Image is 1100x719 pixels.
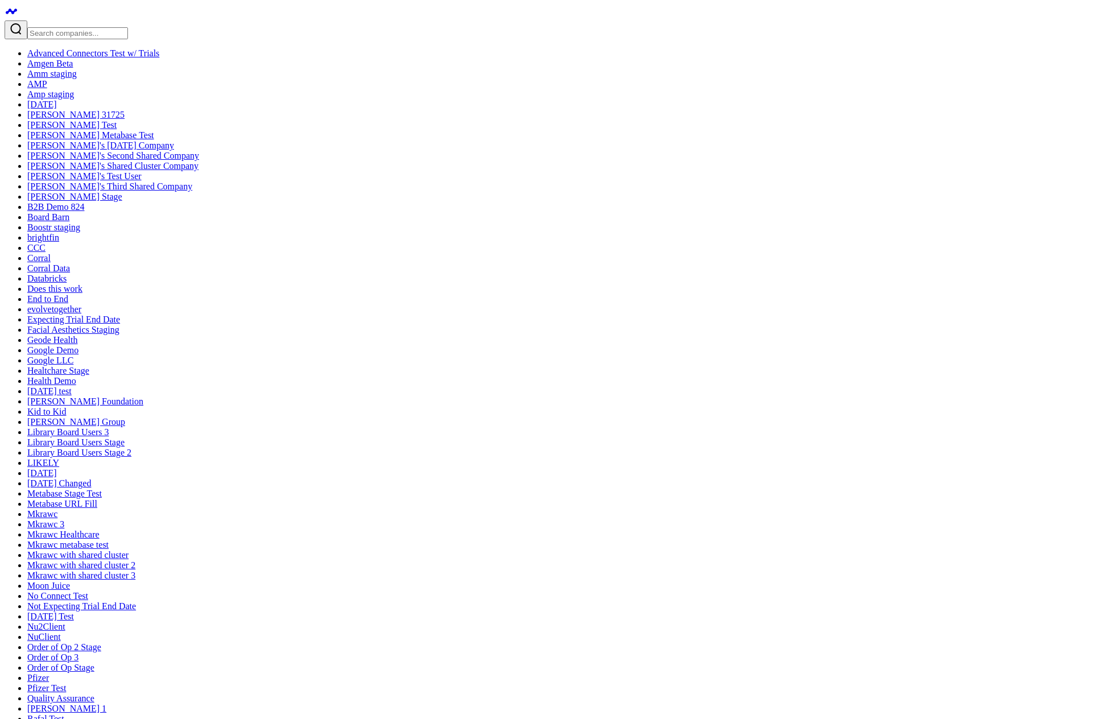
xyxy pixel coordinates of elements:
a: Does this work [27,284,82,294]
a: Order of Op 3 [27,652,78,662]
a: Geode Health [27,335,77,345]
a: Mkrawc Healthcare [27,530,100,539]
a: [PERSON_NAME]'s [DATE] Company [27,141,174,150]
a: Pfizer Test [27,683,66,693]
a: Google LLC [27,356,73,365]
a: Not Expecting Trial End Date [27,601,136,611]
a: End to End [27,294,68,304]
a: Databricks [27,274,67,283]
a: No Connect Test [27,591,88,601]
a: [PERSON_NAME] 31725 [27,110,125,119]
a: [PERSON_NAME]'s Third Shared Company [27,181,192,191]
a: Amp staging [27,89,74,99]
a: Moon Juice [27,581,70,590]
a: Mkrawc [27,509,57,519]
a: Library Board Users 3 [27,427,109,437]
a: B2B Demo 824 [27,202,84,212]
a: Google Demo [27,345,78,355]
a: Amm staging [27,69,77,78]
a: Corral [27,253,51,263]
input: Search companies input [27,27,128,39]
a: [DATE] test [27,386,72,396]
a: [DATE] Test [27,611,74,621]
a: [PERSON_NAME] 1 [27,704,106,713]
a: Amgen Beta [27,59,73,68]
a: Advanced Connectors Test w/ Trials [27,48,159,58]
a: [PERSON_NAME] Metabase Test [27,130,154,140]
a: evolvetogether [27,304,81,314]
button: Search companies button [5,20,27,39]
a: [PERSON_NAME] Group [27,417,125,427]
a: brightfin [27,233,59,242]
a: [DATE] [27,468,57,478]
a: Pfizer [27,673,49,683]
a: Quality Assurance [27,693,94,703]
a: [DATE] Changed [27,478,91,488]
a: Order of Op Stage [27,663,94,672]
a: Metabase Stage Test [27,489,102,498]
a: [PERSON_NAME] Foundation [27,396,143,406]
a: Board Barn [27,212,69,222]
a: [PERSON_NAME] Stage [27,192,122,201]
a: Mkrawc with shared cluster 2 [27,560,135,570]
a: Kid to Kid [27,407,66,416]
a: NuClient [27,632,61,642]
a: [PERSON_NAME] Test [27,120,117,130]
a: Health Demo [27,376,76,386]
a: [PERSON_NAME]'s Second Shared Company [27,151,199,160]
a: [DATE] [27,100,57,109]
a: Library Board Users Stage 2 [27,448,131,457]
a: Corral Data [27,263,70,273]
a: LIKELY [27,458,59,468]
a: Healtchare Stage [27,366,89,375]
a: Metabase URL Fill [27,499,97,509]
a: CCC [27,243,46,253]
a: Facial Aesthetics Staging [27,325,119,334]
a: Order of Op 2 Stage [27,642,101,652]
a: AMP [27,79,47,89]
a: Boostr staging [27,222,80,232]
a: [PERSON_NAME]'s Shared Cluster Company [27,161,199,171]
a: Library Board Users Stage [27,437,125,447]
a: Mkrawc 3 [27,519,64,529]
a: Mkrawc with shared cluster [27,550,129,560]
a: Mkrawc metabase test [27,540,109,549]
a: Mkrawc with shared cluster 3 [27,571,135,580]
a: Nu2Client [27,622,65,631]
a: Expecting Trial End Date [27,315,120,324]
a: [PERSON_NAME]'s Test User [27,171,142,181]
